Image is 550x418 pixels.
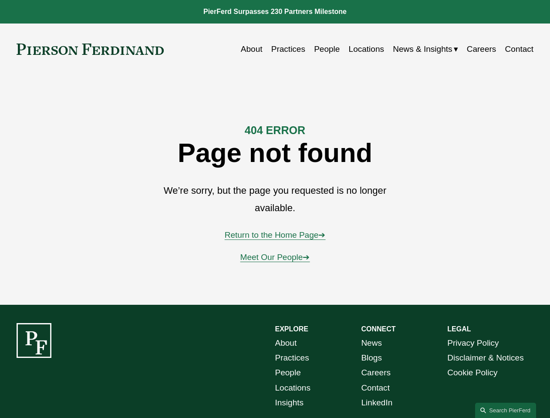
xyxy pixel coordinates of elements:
[361,351,382,365] a: Blogs
[393,41,458,57] a: folder dropdown
[318,230,325,239] span: ➔
[275,325,308,333] strong: EXPLORE
[275,395,304,410] a: Insights
[393,42,452,57] span: News & Insights
[103,138,448,168] h1: Page not found
[303,253,310,262] span: ➔
[361,381,390,395] a: Contact
[475,403,536,418] a: Search this site
[361,325,395,333] strong: CONNECT
[241,41,263,57] a: About
[245,124,305,136] strong: 404 ERROR
[275,351,309,365] a: Practices
[225,230,326,239] a: Return to the Home Page➔
[314,41,340,57] a: People
[505,41,534,57] a: Contact
[275,381,310,395] a: Locations
[361,336,382,351] a: News
[275,336,297,351] a: About
[447,336,499,351] a: Privacy Policy
[275,365,301,380] a: People
[271,41,305,57] a: Practices
[146,182,405,216] p: We’re sorry, but the page you requested is no longer available.
[447,351,523,365] a: Disclaimer & Notices
[467,41,496,57] a: Careers
[447,365,497,380] a: Cookie Policy
[349,41,384,57] a: Locations
[240,253,310,262] a: Meet Our People➔
[361,395,392,410] a: LinkedIn
[447,325,471,333] strong: LEGAL
[361,365,391,380] a: Careers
